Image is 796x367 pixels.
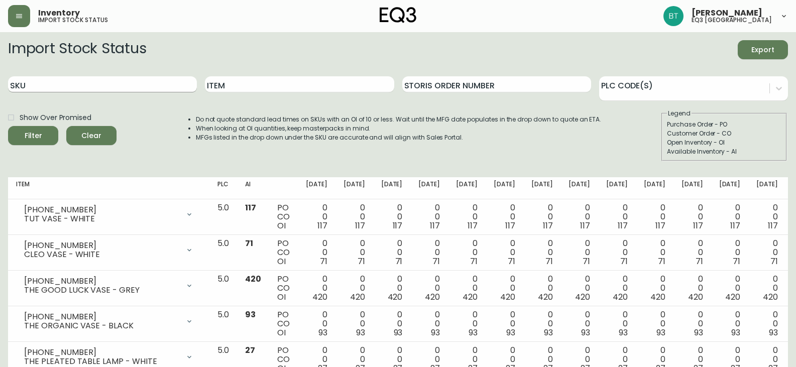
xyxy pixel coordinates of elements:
[431,327,440,338] span: 93
[381,239,403,266] div: 0 0
[298,177,335,199] th: [DATE]
[277,239,290,266] div: PO CO
[196,115,602,124] li: Do not quote standard lead times on SKUs with an OI of 10 or less. Wait until the MFG date popula...
[688,291,703,303] span: 420
[456,275,478,302] div: 0 0
[692,17,772,23] h5: eq3 [GEOGRAPHIC_DATA]
[618,220,628,231] span: 117
[667,120,781,129] div: Purchase Order - PO
[456,239,478,266] div: 0 0
[719,203,741,230] div: 0 0
[277,310,290,337] div: PO CO
[667,147,781,156] div: Available Inventory - AI
[746,44,780,56] span: Export
[418,239,440,266] div: 0 0
[486,177,523,199] th: [DATE]
[355,220,365,231] span: 117
[418,203,440,230] div: 0 0
[16,203,201,225] div: [PHONE_NUMBER]TUT VASE - WHITE
[568,310,590,337] div: 0 0
[619,327,628,338] span: 93
[344,275,365,302] div: 0 0
[681,239,703,266] div: 0 0
[245,237,253,249] span: 71
[756,203,778,230] div: 0 0
[306,310,327,337] div: 0 0
[663,6,684,26] img: e958fd014cdad505c98c8d90babe8449
[719,310,741,337] div: 0 0
[380,7,417,23] img: logo
[418,310,440,337] div: 0 0
[636,177,673,199] th: [DATE]
[277,327,286,338] span: OI
[568,275,590,302] div: 0 0
[8,126,58,145] button: Filter
[681,310,703,337] div: 0 0
[531,310,553,337] div: 0 0
[655,220,665,231] span: 117
[606,310,628,337] div: 0 0
[620,256,628,267] span: 71
[508,256,515,267] span: 71
[425,291,440,303] span: 420
[16,275,201,297] div: [PHONE_NUMBER]THE GOOD LUCK VASE - GREY
[381,203,403,230] div: 0 0
[430,220,440,231] span: 117
[8,40,146,59] h2: Import Stock Status
[344,203,365,230] div: 0 0
[644,203,665,230] div: 0 0
[237,177,269,199] th: AI
[306,239,327,266] div: 0 0
[381,275,403,302] div: 0 0
[418,275,440,302] div: 0 0
[196,133,602,142] li: MFGs listed in the drop down under the SKU are accurate and will align with Sales Portal.
[580,220,590,231] span: 117
[531,275,553,302] div: 0 0
[494,203,515,230] div: 0 0
[432,256,440,267] span: 71
[335,177,373,199] th: [DATE]
[456,203,478,230] div: 0 0
[538,291,553,303] span: 420
[500,291,515,303] span: 420
[613,291,628,303] span: 420
[245,309,256,320] span: 93
[505,220,515,231] span: 117
[468,220,478,231] span: 117
[719,275,741,302] div: 0 0
[381,310,403,337] div: 0 0
[24,321,179,330] div: THE ORGANIC VASE - BLACK
[209,271,237,306] td: 5.0
[568,239,590,266] div: 0 0
[756,239,778,266] div: 0 0
[410,177,448,199] th: [DATE]
[731,327,740,338] span: 93
[656,327,665,338] span: 93
[24,277,179,286] div: [PHONE_NUMBER]
[209,235,237,271] td: 5.0
[681,275,703,302] div: 0 0
[24,286,179,295] div: THE GOOD LUCK VASE - GREY
[506,327,515,338] span: 93
[531,203,553,230] div: 0 0
[344,239,365,266] div: 0 0
[209,306,237,342] td: 5.0
[733,256,740,267] span: 71
[560,177,598,199] th: [DATE]
[606,203,628,230] div: 0 0
[658,256,665,267] span: 71
[196,124,602,133] li: When looking at OI quantities, keep masterpacks in mind.
[606,275,628,302] div: 0 0
[277,291,286,303] span: OI
[8,177,209,199] th: Item
[667,138,781,147] div: Open Inventory - OI
[24,250,179,259] div: CLEO VASE - WHITE
[24,348,179,357] div: [PHONE_NUMBER]
[16,310,201,332] div: [PHONE_NUMBER]THE ORGANIC VASE - BLACK
[469,327,478,338] span: 93
[738,40,788,59] button: Export
[24,312,179,321] div: [PHONE_NUMBER]
[312,291,327,303] span: 420
[494,239,515,266] div: 0 0
[245,344,255,356] span: 27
